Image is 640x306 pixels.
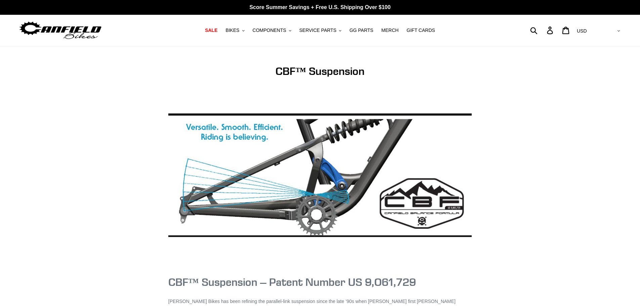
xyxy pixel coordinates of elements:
span: GIFT CARDS [407,28,435,33]
a: GG PARTS [346,26,377,35]
h1: CBF™ Suspension – Patent Number US 9,O61,729 [168,276,472,289]
img: Canfield Bikes [18,20,102,41]
span: BIKES [225,28,239,33]
a: MERCH [378,26,402,35]
span: GG PARTS [349,28,373,33]
span: SERVICE PARTS [299,28,336,33]
a: SALE [202,26,221,35]
h1: CBF™ Suspension [168,65,472,78]
button: SERVICE PARTS [296,26,345,35]
span: COMPONENTS [253,28,286,33]
span: SALE [205,28,217,33]
button: COMPONENTS [249,26,295,35]
span: MERCH [381,28,398,33]
a: GIFT CARDS [403,26,438,35]
button: BIKES [222,26,248,35]
input: Search [534,23,551,38]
